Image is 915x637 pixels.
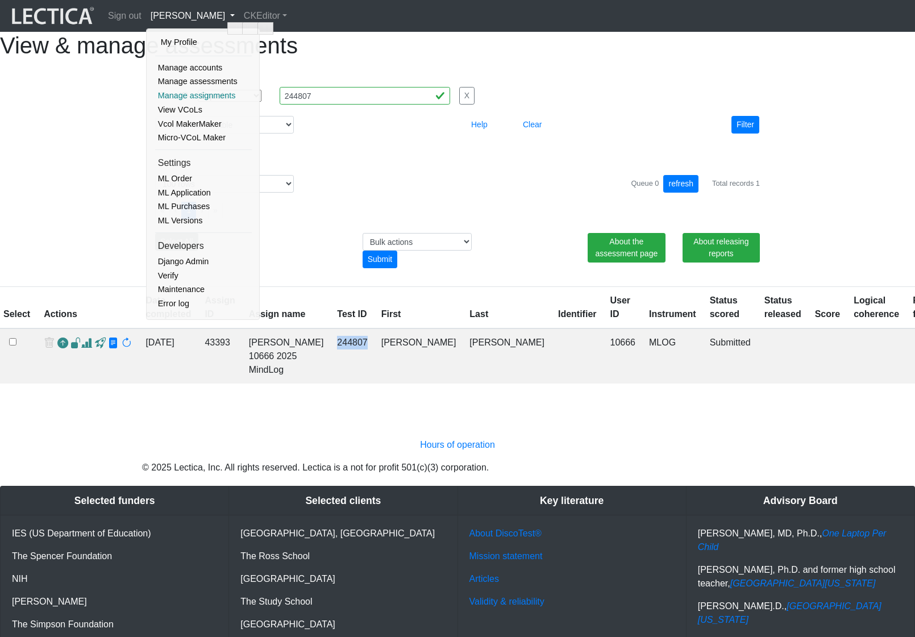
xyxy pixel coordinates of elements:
p: IES (US Department of Education) [12,527,217,540]
a: [GEOGRAPHIC_DATA][US_STATE] [730,578,876,588]
p: [PERSON_NAME].D., [698,599,903,627]
a: Django Admin [155,255,252,269]
td: 244807 [330,328,374,384]
a: [GEOGRAPHIC_DATA][US_STATE] [698,601,881,624]
a: Sign out [103,5,146,27]
td: [DATE] [139,328,198,384]
button: Clear [518,116,547,134]
th: Test ID [330,287,374,329]
button: X [459,87,475,105]
span: view [95,338,106,349]
span: Analyst score [81,338,92,349]
button: Help [466,116,493,134]
a: My Profile [158,35,249,49]
div: Submit [363,251,398,268]
div: Key literature [458,486,686,515]
p: [PERSON_NAME] [12,595,217,609]
a: Highlight [227,22,243,35]
p: [PERSON_NAME], Ph.D. and former high school teacher, [698,563,903,590]
a: [PERSON_NAME] [146,5,239,27]
p: [GEOGRAPHIC_DATA] [240,618,446,631]
th: Assign name [242,287,331,329]
p: The Spencer Foundation [12,549,217,563]
a: Last [469,309,488,319]
a: Mission statement [469,551,543,561]
a: ML Versions [155,214,252,228]
a: User ID [610,295,631,319]
span: view [70,338,81,349]
p: NIH [12,572,217,586]
a: Manage accounts [155,61,252,75]
p: The Study School [240,595,446,609]
td: 10666 [604,328,643,384]
p: The Simpson Foundation [12,618,217,631]
td: [PERSON_NAME] [375,328,463,384]
td: MLOG [642,328,703,384]
a: Verify [155,269,252,283]
a: Score [815,309,840,319]
a: Instrument [649,309,696,319]
button: refresh [663,175,698,193]
span: delete [44,336,55,352]
a: ML Application [155,186,252,200]
a: Validity & reliability [469,597,544,606]
div: Advisory Board [687,486,914,515]
a: Maintenance [155,282,252,297]
ul: Pagination [155,202,760,219]
div: Queue 0 Total records 1 [631,175,760,193]
li: Settings [155,155,252,172]
p: © 2025 Lectica, Inc. All rights reserved. Lectica is a not for profit 501(c)(3) corporation. [142,461,773,474]
span: view [108,338,119,349]
img: lecticalive [9,5,94,27]
li: Developers [155,238,252,255]
a: Help [466,119,493,129]
a: Logical coherence [854,295,899,319]
p: The Ross School [240,549,446,563]
a: Hours of operation [420,440,495,449]
a: Completed = assessment has been completed; CS scored = assessment has been CLAS scored; LS scored... [710,338,751,347]
p: [GEOGRAPHIC_DATA] [240,572,446,586]
p: [PERSON_NAME], MD, Ph.D., [698,527,903,554]
p: [GEOGRAPHIC_DATA], [GEOGRAPHIC_DATA] [240,527,446,540]
a: View VCoLs [155,103,252,117]
a: Manage assignments [155,89,252,103]
td: 43393 [198,328,242,384]
a: ML Purchases [155,199,252,214]
a: Micro-VCoL Maker [155,131,252,145]
a: About DiscoTest® [469,528,542,538]
td: [PERSON_NAME] 10666 2025 MindLog [242,328,331,384]
a: About releasing reports [683,233,760,263]
a: Articles [469,574,499,584]
a: CKEditor [239,5,292,27]
a: Error log [155,297,252,311]
a: Identifier [558,309,597,319]
a: Reopen [57,336,68,352]
a: Manage assessments [155,74,252,89]
a: Status scored [710,295,739,319]
div: Selected clients [229,486,457,515]
a: Highlight & Sticky note [243,22,258,35]
span: rescore [121,338,132,349]
a: About the assessment page [588,233,665,263]
td: [PERSON_NAME] [463,328,551,384]
div: Selected funders [1,486,228,515]
button: Filter [731,116,759,134]
a: First [381,309,401,319]
th: Actions [37,287,139,329]
a: ML Order [155,172,252,186]
a: Vcol MakerMaker [155,117,252,131]
a: Search in Google [258,22,273,35]
a: Status released [764,295,801,319]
